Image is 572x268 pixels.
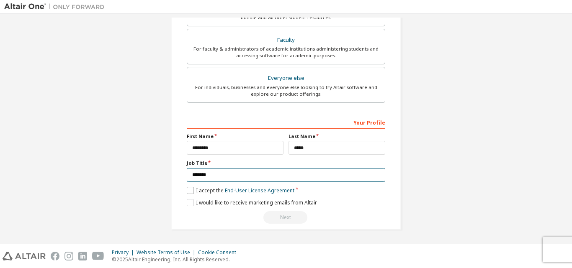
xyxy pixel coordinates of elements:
[225,187,294,194] a: End-User License Agreement
[187,187,294,194] label: I accept the
[187,199,317,206] label: I would like to receive marketing emails from Altair
[192,84,380,97] div: For individuals, businesses and everyone else looking to try Altair software and explore our prod...
[92,252,104,260] img: youtube.svg
[137,249,198,256] div: Website Terms of Use
[198,249,241,256] div: Cookie Consent
[187,115,385,129] div: Your Profile
[192,72,380,84] div: Everyone else
[192,34,380,46] div: Faculty
[289,133,385,140] label: Last Name
[187,211,385,224] div: Email already exists
[187,160,385,166] label: Job Title
[112,249,137,256] div: Privacy
[64,252,73,260] img: instagram.svg
[187,133,283,140] label: First Name
[78,252,87,260] img: linkedin.svg
[4,3,109,11] img: Altair One
[112,256,241,263] p: © 2025 Altair Engineering, Inc. All Rights Reserved.
[51,252,59,260] img: facebook.svg
[192,46,380,59] div: For faculty & administrators of academic institutions administering students and accessing softwa...
[3,252,46,260] img: altair_logo.svg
